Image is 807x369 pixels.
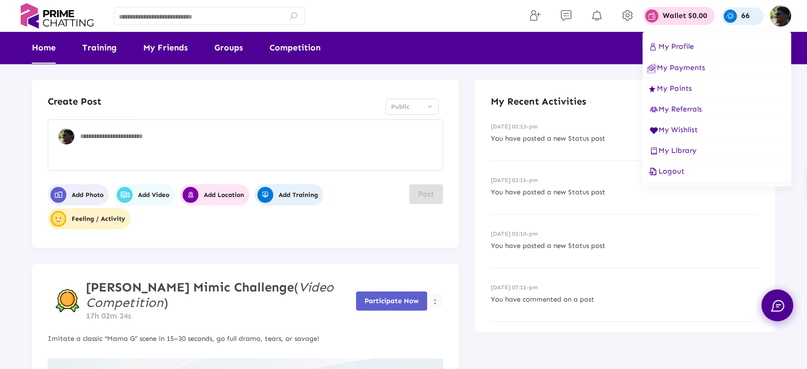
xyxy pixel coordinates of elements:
span: My Points [647,84,692,93]
button: My Referrals [643,99,791,119]
span: My Library [647,146,697,155]
img: ic_earnings.svg [647,64,657,73]
span: My Payments [647,63,705,72]
button: My Library [643,140,791,161]
span: My Referrals [647,105,702,114]
span: My Profile [647,42,694,51]
span: Logout [647,167,684,176]
button: My Payments [643,57,791,78]
button: My Profile [643,36,791,57]
button: My Wishlist [643,119,791,140]
img: ic_points.svg [647,84,657,94]
button: Logout [643,161,791,182]
span: My Wishlist [647,125,698,134]
button: My Points [643,78,791,99]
